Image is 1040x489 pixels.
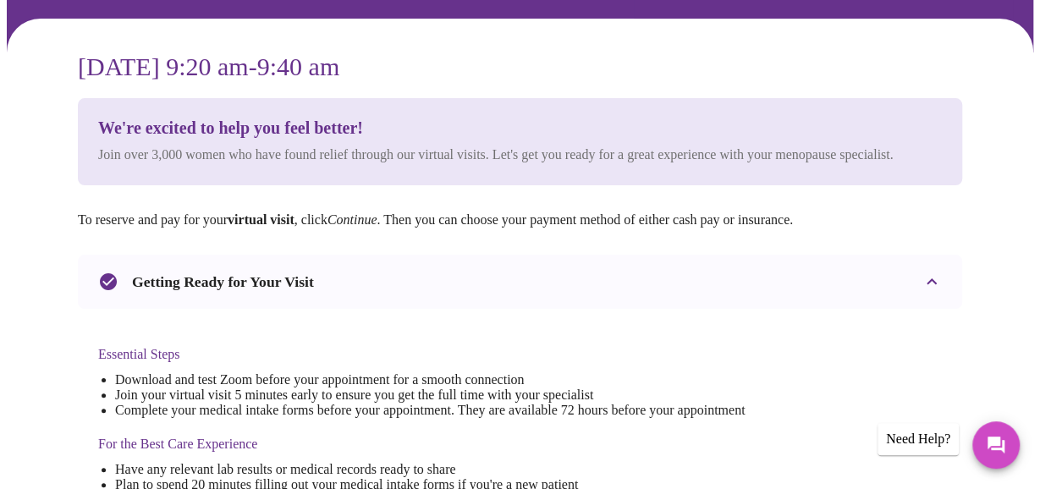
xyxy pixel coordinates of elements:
strong: virtual visit [228,212,294,227]
p: To reserve and pay for your , click . Then you can choose your payment method of either cash pay ... [78,212,962,228]
div: Getting Ready for Your Visit [78,255,962,309]
li: Have any relevant lab results or medical records ready to share [115,462,745,477]
h4: For the Best Care Experience [98,437,745,452]
div: Need Help? [878,423,959,455]
h4: Essential Steps [98,347,745,362]
li: Complete your medical intake forms before your appointment. They are available 72 hours before yo... [115,403,745,418]
li: Join your virtual visit 5 minutes early to ensure you get the full time with your specialist [115,387,745,403]
p: Join over 3,000 women who have found relief through our virtual visits. Let's get you ready for a... [98,145,894,165]
button: Messages [972,421,1020,469]
li: Download and test Zoom before your appointment for a smooth connection [115,372,745,387]
em: Continue [327,212,377,227]
h3: [DATE] 9:20 am - 9:40 am [78,52,962,81]
h3: We're excited to help you feel better! [98,118,894,138]
h3: Getting Ready for Your Visit [132,273,314,291]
